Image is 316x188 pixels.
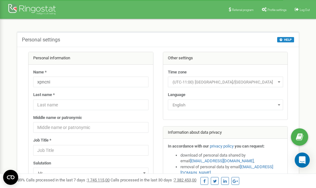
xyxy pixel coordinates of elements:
[35,169,146,178] span: Mr.
[180,153,283,164] li: download of personal data shared by email ,
[3,170,18,185] button: Open CMP widget
[33,122,148,133] input: Middle name or patronymic
[267,8,287,12] span: Profile settings
[174,178,196,182] u: 7 382 453,00
[170,101,281,110] span: English
[33,69,47,75] label: Name *
[168,92,185,98] label: Language
[33,160,51,166] label: Salutation
[87,178,110,182] u: 1 745 115,00
[163,52,288,65] div: Other settings
[28,52,153,65] div: Personal information
[22,37,60,43] h5: Personal settings
[232,8,254,12] span: Referral program
[300,8,310,12] span: Log Out
[33,77,148,87] input: Name
[190,158,254,163] a: [EMAIL_ADDRESS][DOMAIN_NAME]
[170,78,281,87] span: (UTC-11:00) Pacific/Midway
[26,178,110,182] span: Calls processed in the last 7 days :
[33,92,55,98] label: Last name *
[111,178,196,182] span: Calls processed in the last 30 days :
[33,137,51,143] label: Job Title *
[168,144,209,148] strong: In accordance with our
[168,69,187,75] label: Time zone
[33,145,148,156] input: Job Title
[277,37,294,42] button: HELP
[235,144,265,148] strong: you can request:
[33,168,148,178] span: Mr.
[33,115,82,121] label: Middle name or patronymic
[163,126,288,139] div: Information about data privacy
[180,164,283,176] li: removal of personal data by email ,
[33,99,148,110] input: Last name
[295,153,310,168] div: Open Intercom Messenger
[168,99,283,110] span: English
[168,77,283,87] span: (UTC-11:00) Pacific/Midway
[210,144,234,148] a: privacy policy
